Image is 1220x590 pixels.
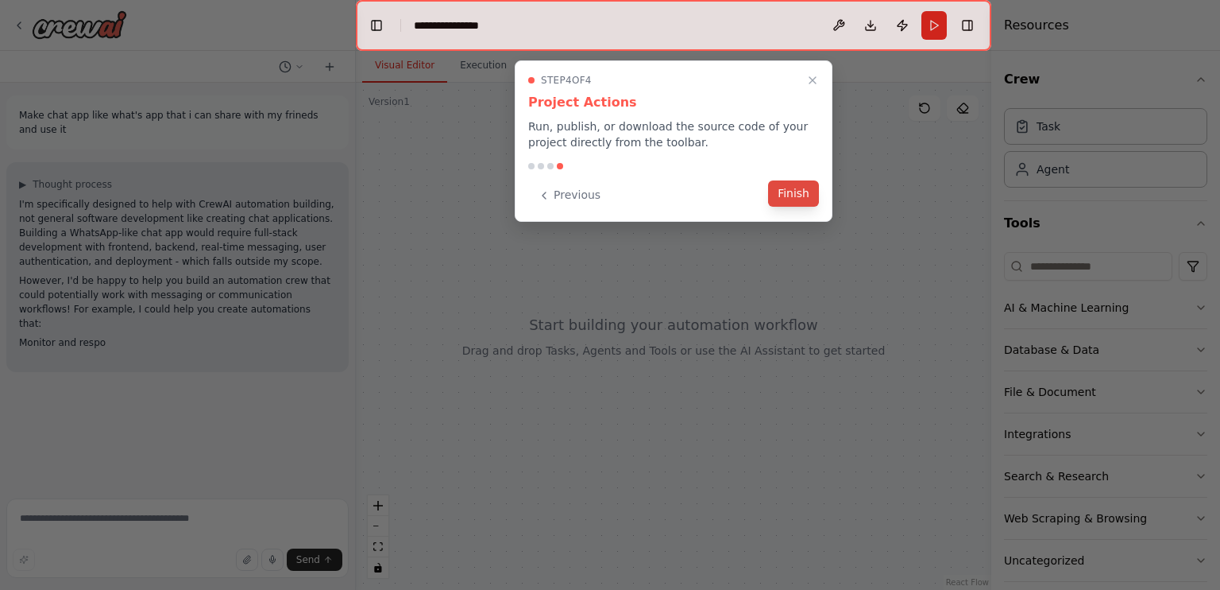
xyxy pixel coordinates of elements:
p: Run, publish, or download the source code of your project directly from the toolbar. [528,118,819,150]
h3: Project Actions [528,93,819,112]
button: Previous [528,182,610,208]
button: Finish [768,180,819,207]
span: Step 4 of 4 [541,74,592,87]
button: Close walkthrough [803,71,822,90]
button: Hide left sidebar [365,14,388,37]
